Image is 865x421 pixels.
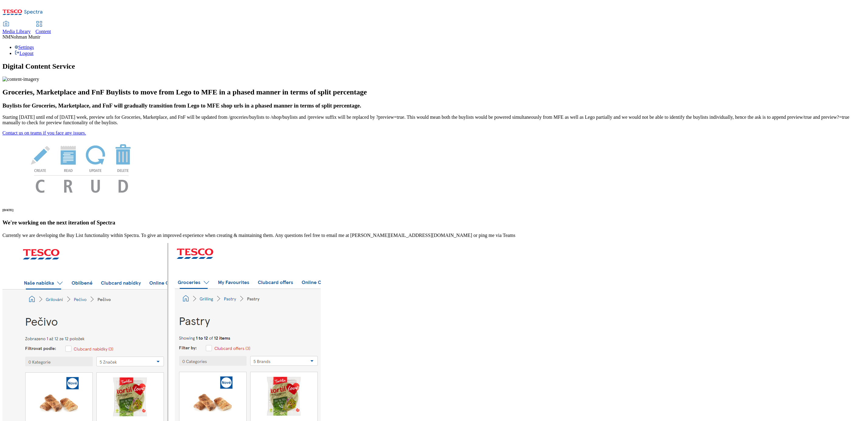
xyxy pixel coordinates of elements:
span: Content [36,29,51,34]
img: content-imagery [2,77,39,82]
p: Currently we are developing the Buy List functionality within Spectra. To give an improved experi... [2,233,863,238]
p: Starting [DATE] until end of [DATE] week, preview urls for Groceries, Marketplace, and FnF will b... [2,115,863,125]
h3: Buylists for Groceries, Marketplace, and FnF will gradually transition from Lego to MFE shop urls... [2,102,863,109]
a: Settings [15,45,34,50]
h1: Digital Content Service [2,62,863,70]
span: NM [2,34,10,39]
span: Nohman Munir [10,34,40,39]
a: Contact us on teams if you face any issues. [2,130,86,135]
h2: Groceries, Marketplace and FnF Buylists to move from Lego to MFE in a phased manner in terms of s... [2,88,863,96]
h3: We're working on the next iteration of Spectra [2,219,863,226]
a: Content [36,22,51,34]
a: Logout [15,51,33,56]
h6: [DATE] [2,208,863,212]
a: Media Library [2,22,31,34]
span: Media Library [2,29,31,34]
img: News Image [2,136,161,199]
